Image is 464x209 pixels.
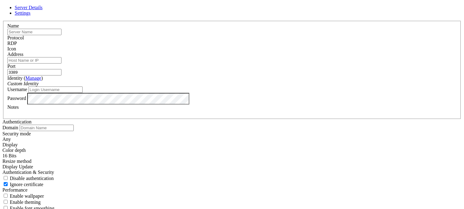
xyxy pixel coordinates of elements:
input: Disable authentication [4,176,8,180]
a: Settings [15,10,31,16]
span: Enable theming [10,200,41,205]
label: Performance [2,187,28,193]
input: Ignore certificate [4,182,8,186]
span: Any [2,137,11,142]
span: RDP [7,41,17,46]
div: 16 Bits [2,153,462,159]
label: Protocol [7,35,24,40]
input: Enable theming [4,200,8,204]
span: 16 Bits [2,153,17,158]
span: Enable wallpaper [10,193,44,199]
div: RDP [7,41,457,46]
input: Port Number [7,69,61,75]
div: Any [2,137,462,142]
label: Security mode [2,131,31,136]
span: Disable authentication [10,176,54,181]
span: Ignore certificate [10,182,43,187]
label: If set to true, enables use of theming of windows and controls. [2,200,41,205]
span: ( ) [24,75,43,81]
label: Address [7,52,23,57]
label: Port [7,64,16,69]
label: Name [7,23,19,28]
input: Host Name or IP [7,57,61,64]
label: If set to true, enables rendering of the desktop wallpaper. By default, wallpaper will be disable... [2,193,44,199]
label: Notes [7,105,19,110]
div: Custom Identity [7,81,457,86]
label: Display Update channel added with RDP 8.1 to signal the server when the client display size has c... [2,159,32,164]
label: Identity [7,75,43,81]
input: Enable wallpaper [4,194,8,198]
div: Display Update [2,164,462,170]
label: Password [7,96,26,101]
a: Server Details [15,5,43,10]
label: The color depth to request, in bits-per-pixel. [2,148,26,153]
input: Server Name [7,29,61,35]
label: If set to true, authentication will be disabled. Note that this refers to authentication that tak... [2,176,54,181]
span: Display Update [2,164,33,169]
label: If set to true, the certificate returned by the server will be ignored, even if that certificate ... [2,182,43,187]
label: Authentication [2,119,32,124]
label: Authentication & Security [2,170,54,175]
label: Display [2,142,18,147]
label: Username [7,87,27,92]
input: Login Username [28,86,83,93]
label: Domain [2,125,18,130]
input: Domain Name [20,125,74,131]
label: Icon [7,46,16,51]
i: Custom Identity [7,81,39,86]
a: Manage [25,75,41,81]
